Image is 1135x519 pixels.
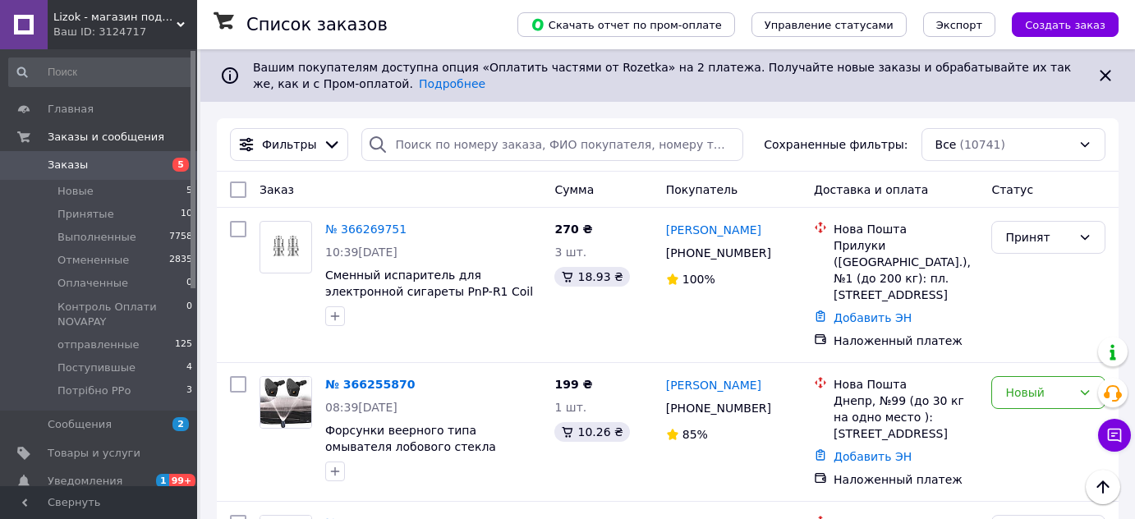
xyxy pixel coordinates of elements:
[186,361,192,375] span: 4
[1012,12,1119,37] button: Создать заказ
[834,311,912,324] a: Добавить ЭН
[682,428,708,441] span: 85%
[834,471,978,488] div: Наложенный платеж
[57,207,114,222] span: Принятые
[923,12,995,37] button: Экспорт
[682,273,715,286] span: 100%
[175,338,192,352] span: 125
[57,276,128,291] span: Оплаченные
[666,183,738,196] span: Покупатель
[260,377,311,428] img: Фото товару
[663,397,774,420] div: [PHONE_NUMBER]
[260,222,311,273] img: Фото товару
[48,158,88,172] span: Заказы
[260,221,312,273] a: Фото товару
[666,222,761,238] a: [PERSON_NAME]
[751,12,907,37] button: Управление статусами
[48,102,94,117] span: Главная
[663,241,774,264] div: [PHONE_NUMBER]
[814,183,928,196] span: Доставка и оплата
[253,61,1071,90] span: Вашим покупателям доступна опция «Оплатить частями от Rozetka» на 2 платежа. Получайте новые зака...
[260,183,294,196] span: Заказ
[48,130,164,145] span: Заказы и сообщения
[1025,19,1105,31] span: Создать заказ
[834,393,978,442] div: Днепр, №99 (до 30 кг на одно место ): [STREET_ADDRESS]
[531,17,722,32] span: Скачать отчет по пром-оплате
[325,269,533,315] a: Сменный испаритель для электронной сигареты PnP-R1 Coil 0.8 Ом (co0289-hbr)
[995,17,1119,30] a: Создать заказ
[1098,419,1131,452] button: Чат с покупателем
[361,128,743,161] input: Поиск по номеру заказа, ФИО покупателя, номеру телефона, Email, номеру накладной
[834,376,978,393] div: Нова Пошта
[935,136,957,153] span: Все
[169,253,192,268] span: 2835
[186,184,192,199] span: 5
[246,15,388,34] h1: Список заказов
[186,276,192,291] span: 0
[554,223,592,236] span: 270 ₴
[186,384,192,398] span: 3
[57,384,131,398] span: Потрібно РРо
[172,158,189,172] span: 5
[57,300,186,329] span: Контроль Оплати NOVAPAY
[8,57,194,87] input: Поиск
[834,450,912,463] a: Добавить ЭН
[325,401,397,414] span: 08:39[DATE]
[1005,384,1072,402] div: Новый
[666,377,761,393] a: [PERSON_NAME]
[181,207,192,222] span: 10
[48,446,140,461] span: Товары и услуги
[53,10,177,25] span: Lizok - магазин подарков
[53,25,197,39] div: Ваш ID: 3124717
[834,333,978,349] div: Наложенный платеж
[57,184,94,199] span: Новые
[419,77,485,90] a: Подробнее
[936,19,982,31] span: Экспорт
[48,474,122,489] span: Уведомления
[991,183,1033,196] span: Статус
[169,474,196,488] span: 99+
[57,230,136,245] span: Выполненные
[554,401,586,414] span: 1 шт.
[325,246,397,259] span: 10:39[DATE]
[554,183,594,196] span: Сумма
[554,378,592,391] span: 199 ₴
[1086,470,1120,504] button: Наверх
[48,417,112,432] span: Сообщения
[169,230,192,245] span: 7758
[764,136,908,153] span: Сохраненные фильтры:
[325,378,415,391] a: № 366255870
[156,474,169,488] span: 1
[186,300,192,329] span: 0
[325,223,407,236] a: № 366269751
[765,19,894,31] span: Управление статусами
[57,361,136,375] span: Поступившые
[554,267,629,287] div: 18.93 ₴
[1005,228,1072,246] div: Принят
[260,376,312,429] a: Фото товару
[262,136,316,153] span: Фильтры
[834,221,978,237] div: Нова Пошта
[57,253,129,268] span: Отмененные
[172,417,189,431] span: 2
[834,237,978,303] div: Прилуки ([GEOGRAPHIC_DATA].), №1 (до 200 кг): пл. [STREET_ADDRESS]
[57,338,139,352] span: отправленные
[554,422,629,442] div: 10.26 ₴
[325,424,496,486] a: Форсунки веерного типа омывателя лобового стекла [PERSON_NAME] 2 шт (форс-006013) MB MB
[554,246,586,259] span: 3 шт.
[959,138,1004,151] span: (10741)
[517,12,735,37] button: Скачать отчет по пром-оплате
